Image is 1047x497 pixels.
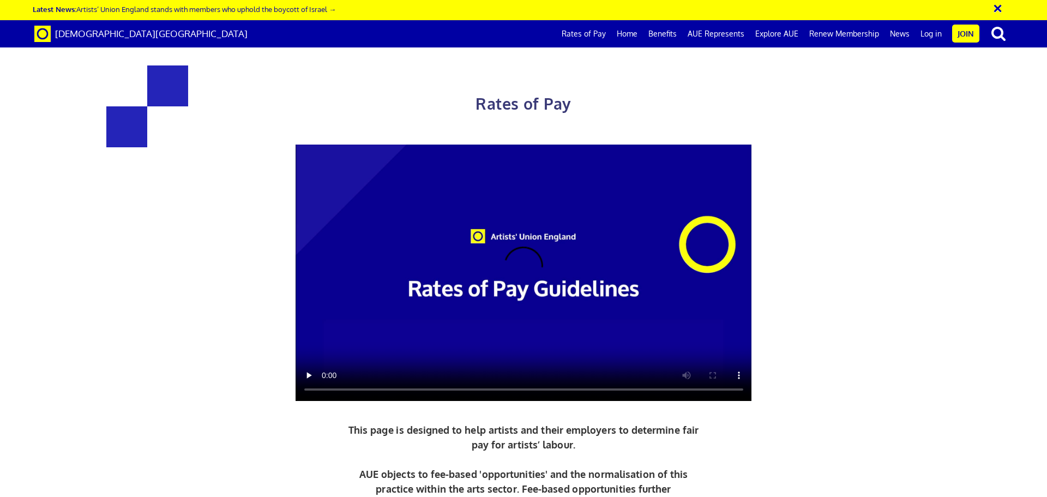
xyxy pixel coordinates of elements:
span: [DEMOGRAPHIC_DATA][GEOGRAPHIC_DATA] [55,28,248,39]
a: AUE Represents [682,20,750,47]
a: Explore AUE [750,20,804,47]
a: Join [952,25,979,43]
a: Log in [915,20,947,47]
button: search [982,22,1015,45]
a: News [884,20,915,47]
a: Home [611,20,643,47]
a: Rates of Pay [556,20,611,47]
a: Renew Membership [804,20,884,47]
a: Latest News:Artists’ Union England stands with members who uphold the boycott of Israel → [33,4,336,14]
strong: Latest News: [33,4,76,14]
span: Rates of Pay [476,94,571,113]
a: Brand [DEMOGRAPHIC_DATA][GEOGRAPHIC_DATA] [26,20,256,47]
a: Benefits [643,20,682,47]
